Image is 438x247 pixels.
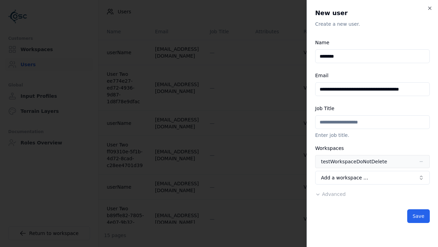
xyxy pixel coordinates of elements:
[315,8,430,18] h2: New user
[315,191,346,198] button: Advanced
[407,209,430,223] button: Save
[321,174,368,181] span: Add a workspace …
[315,40,329,45] label: Name
[315,145,344,151] label: Workspaces
[315,73,328,78] label: Email
[322,191,346,197] span: Advanced
[315,132,430,139] p: Enter job title.
[315,106,334,111] label: Job Title
[321,158,387,165] div: testWorkspaceDoNotDelete
[315,21,430,27] p: Create a new user.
